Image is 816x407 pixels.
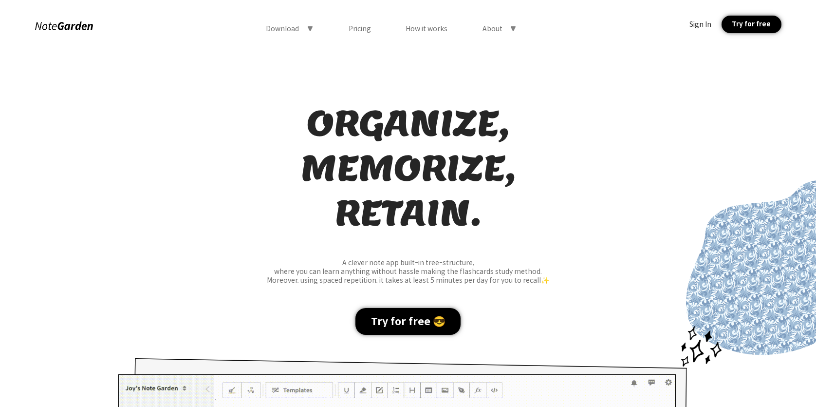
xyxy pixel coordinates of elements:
div: Sign In [689,20,711,29]
div: About [482,24,502,33]
div: Try for free [722,16,781,33]
div: Download [266,24,299,33]
div: Pricing [349,24,371,33]
div: How it works [406,24,447,33]
div: Try for free 😎 [355,308,461,335]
